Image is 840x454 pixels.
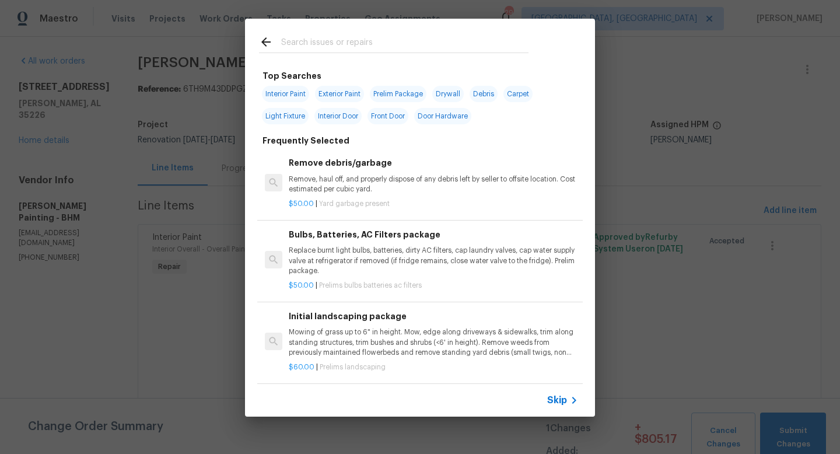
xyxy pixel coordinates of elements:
[315,86,364,102] span: Exterior Paint
[262,86,309,102] span: Interior Paint
[320,364,386,371] span: Prelims landscaping
[262,108,309,124] span: Light Fixture
[370,86,426,102] span: Prelim Package
[289,310,578,323] h6: Initial landscaping package
[503,86,533,102] span: Carpet
[367,108,408,124] span: Front Door
[289,281,578,291] p: |
[289,228,578,241] h6: Bulbs, Batteries, AC Filters package
[281,35,528,53] input: Search issues or repairs
[414,108,471,124] span: Door Hardware
[289,156,578,169] h6: Remove debris/garbage
[319,200,390,207] span: Yard garbage present
[289,200,314,207] span: $50.00
[289,364,314,371] span: $60.00
[289,327,578,357] p: Mowing of grass up to 6" in height. Mow, edge along driveways & sidewalks, trim along standing st...
[262,134,349,147] h6: Frequently Selected
[314,108,362,124] span: Interior Door
[289,282,314,289] span: $50.00
[470,86,498,102] span: Debris
[432,86,464,102] span: Drywall
[289,199,578,209] p: |
[289,174,578,194] p: Remove, haul off, and properly dispose of any debris left by seller to offsite location. Cost est...
[262,69,321,82] h6: Top Searches
[547,394,567,406] span: Skip
[289,362,578,372] p: |
[289,246,578,275] p: Replace burnt light bulbs, batteries, dirty AC filters, cap laundry valves, cap water supply valv...
[319,282,422,289] span: Prelims bulbs batteries ac filters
